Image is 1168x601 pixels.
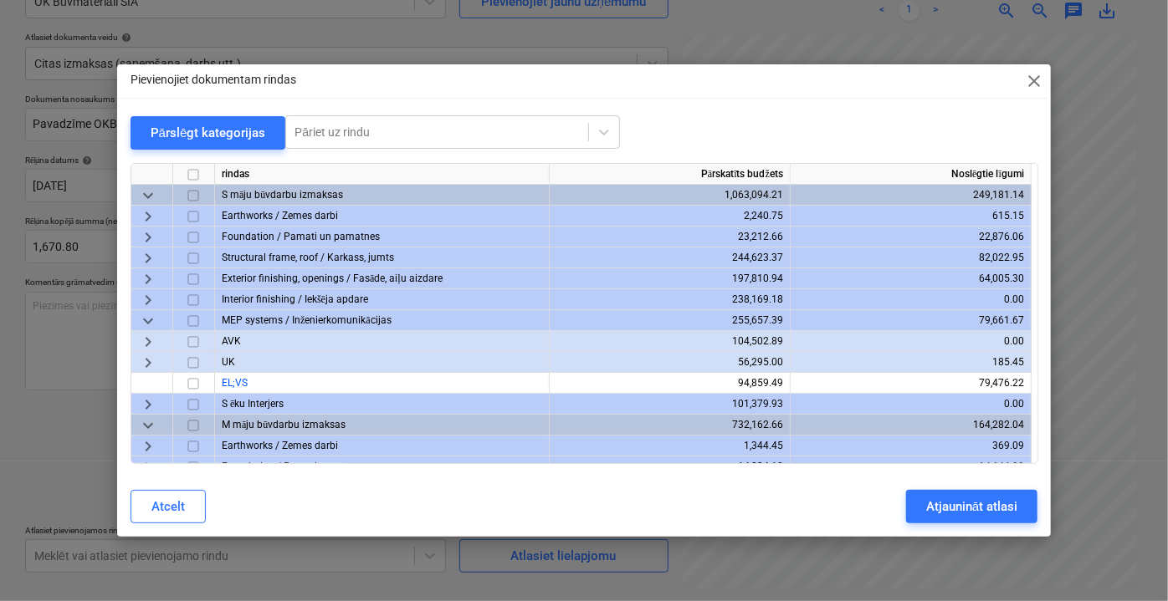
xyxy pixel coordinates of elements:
[556,435,783,456] div: 1,344.45
[556,310,783,331] div: 255,657.39
[138,394,158,414] span: keyboard_arrow_right
[926,496,1017,517] div: Atjaunināt atlasi
[138,310,158,330] span: keyboard_arrow_down
[138,352,158,372] span: keyboard_arrow_right
[222,377,248,389] a: EL;VS
[138,206,158,226] span: keyboard_arrow_right
[556,456,783,477] div: 14,834.10
[138,185,158,205] span: keyboard_arrow_down
[791,164,1032,185] div: Noslēgtie līgumi
[131,490,206,523] button: Atcelt
[222,293,368,305] span: Interior finishing / Iekšēja apdare
[131,116,286,150] button: Pārslēgt kategorijas
[1024,71,1044,91] span: close
[797,331,1024,352] div: 0.00
[797,373,1024,394] div: 79,476.22
[556,289,783,310] div: 238,169.18
[797,456,1024,477] div: 14,644.90
[797,268,1024,289] div: 64,005.30
[797,289,1024,310] div: 0.00
[556,268,783,289] div: 197,810.94
[556,331,783,352] div: 104,502.89
[138,435,158,456] span: keyboard_arrow_right
[222,189,343,201] span: S māju būvdarbu izmaksas
[138,331,158,351] span: keyboard_arrow_right
[222,210,338,222] span: Earthworks / Zemes darbi
[138,268,158,288] span: keyboard_arrow_right
[797,247,1024,268] div: 82,022.95
[797,435,1024,456] div: 369.09
[222,272,443,284] span: Exterior finishing, openings / Fasāde, aiļu aizdare
[556,415,783,435] div: 732,162.66
[222,356,235,368] span: UK
[138,456,158,476] span: keyboard_arrow_right
[556,247,783,268] div: 244,623.37
[797,415,1024,435] div: 164,282.04
[138,247,158,267] span: keyboard_arrow_right
[906,490,1037,523] button: Atjaunināt atlasi
[556,352,783,373] div: 56,295.00
[556,394,783,415] div: 101,379.93
[797,185,1024,206] div: 249,181.14
[797,310,1024,331] div: 79,661.67
[151,122,266,144] div: Pārslēgt kategorijas
[556,206,783,227] div: 2,240.75
[222,398,284,410] span: S ēku Interjers
[797,394,1024,415] div: 0.00
[138,289,158,309] span: keyboard_arrow_right
[556,373,783,394] div: 94,859.49
[151,496,185,517] div: Atcelt
[215,164,550,185] div: rindas
[222,335,241,347] span: AVK
[222,440,338,451] span: Earthworks / Zemes darbi
[222,252,394,263] span: Structural frame, roof / Karkass, jumts
[797,227,1024,247] div: 22,876.06
[222,461,380,472] span: Foundation / Pamati un pamatnes
[797,352,1024,373] div: 185.45
[222,314,392,326] span: MEP systems / Inženierkomunikācijas
[556,185,783,206] div: 1,063,094.21
[797,206,1024,227] div: 615.15
[131,71,296,89] p: Pievienojiet dokumentam rindas
[222,231,380,242] span: Foundation / Pamati un pamatnes
[556,227,783,247] div: 23,212.66
[138,415,158,435] span: keyboard_arrow_down
[222,419,346,430] span: M māju būvdarbu izmaksas
[550,164,791,185] div: Pārskatīts budžets
[138,227,158,247] span: keyboard_arrow_right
